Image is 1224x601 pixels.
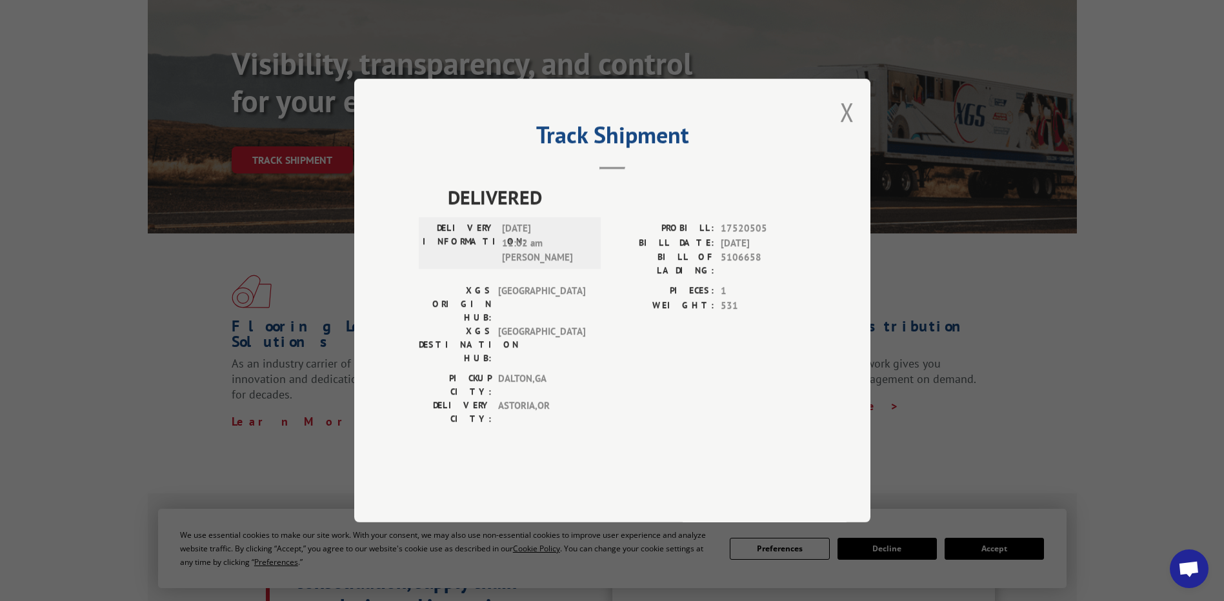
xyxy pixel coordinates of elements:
[840,95,854,129] button: Close modal
[423,221,496,265] label: DELIVERY INFORMATION:
[612,250,714,277] label: BILL OF LADING:
[419,371,492,399] label: PICKUP CITY:
[721,250,806,277] span: 5106658
[498,371,585,399] span: DALTON , GA
[419,126,806,150] h2: Track Shipment
[502,221,589,265] span: [DATE] 11:02 am [PERSON_NAME]
[498,324,585,365] span: [GEOGRAPHIC_DATA]
[721,236,806,251] span: [DATE]
[419,284,492,324] label: XGS ORIGIN HUB:
[612,221,714,236] label: PROBILL:
[612,299,714,313] label: WEIGHT:
[612,284,714,299] label: PIECES:
[612,236,714,251] label: BILL DATE:
[721,284,806,299] span: 1
[1170,549,1209,588] div: Open chat
[498,399,585,426] span: ASTORIA , OR
[721,299,806,313] span: 531
[498,284,585,324] span: [GEOGRAPHIC_DATA]
[419,324,492,365] label: XGS DESTINATION HUB:
[448,182,806,212] span: DELIVERED
[419,399,492,426] label: DELIVERY CITY:
[721,221,806,236] span: 17520505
